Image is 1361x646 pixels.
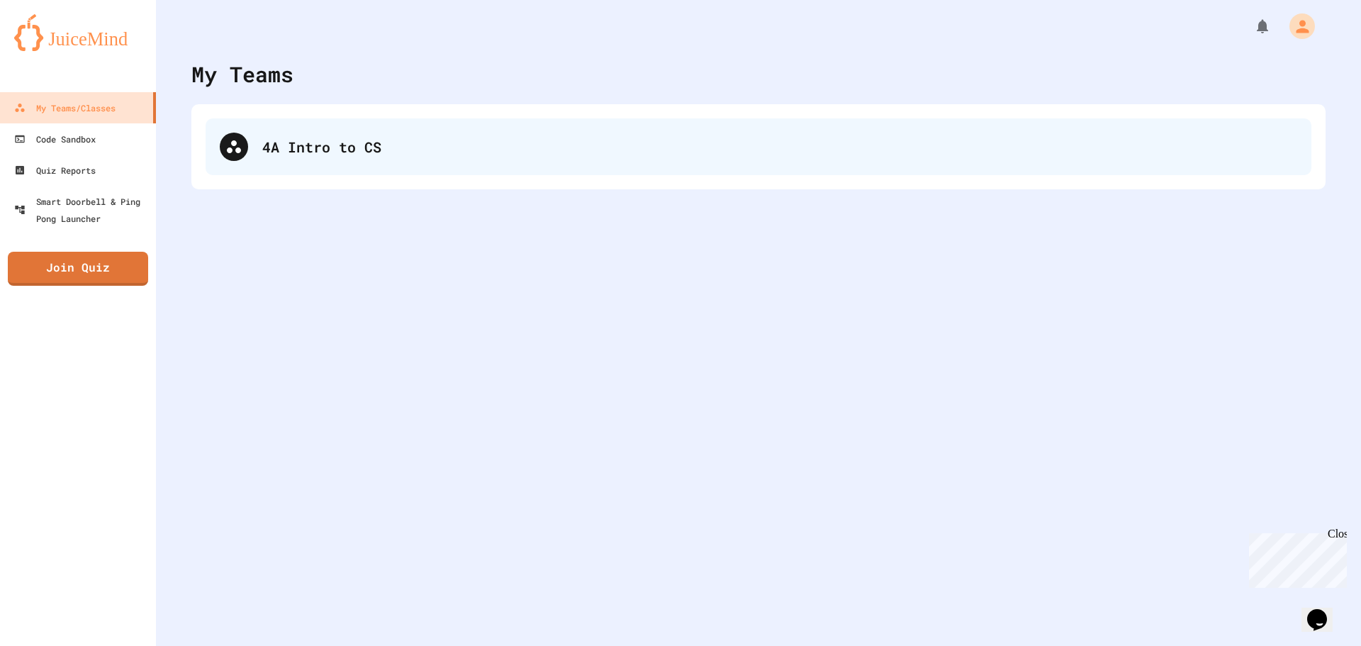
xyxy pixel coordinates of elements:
img: logo-orange.svg [14,14,142,51]
div: 4A Intro to CS [206,118,1311,175]
a: Join Quiz [8,252,148,286]
div: My Notifications [1228,14,1275,38]
div: My Teams/Classes [14,99,116,116]
div: Code Sandbox [14,130,96,147]
iframe: chat widget [1301,589,1347,632]
div: My Account [1275,10,1318,43]
div: Chat with us now!Close [6,6,98,90]
div: Quiz Reports [14,162,96,179]
iframe: chat widget [1243,528,1347,588]
div: My Teams [191,58,293,90]
div: 4A Intro to CS [262,136,1297,157]
div: Smart Doorbell & Ping Pong Launcher [14,193,150,227]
